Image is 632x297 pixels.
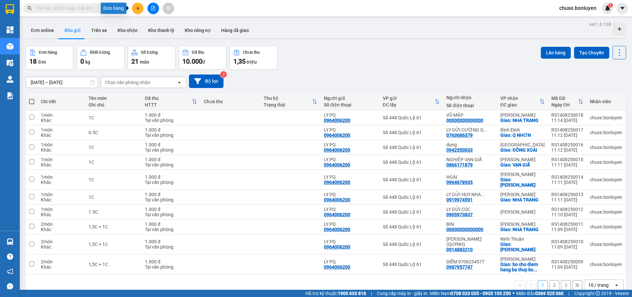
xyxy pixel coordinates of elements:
div: 0905973837 [446,212,473,217]
div: [PERSON_NAME] [500,209,545,215]
div: 0964006200 [324,212,350,217]
div: DIỄM 0706234577 [446,259,494,264]
div: 1,5C + 1C [89,224,138,229]
div: Trạng thái [264,102,312,107]
div: [GEOGRAPHIC_DATA] [500,142,545,147]
div: 0919974591 [446,197,473,202]
div: RS1408250012 [551,207,583,212]
div: 11:09 [DATE] [551,264,583,270]
div: 0.5C [89,130,138,135]
div: Tại văn phòng [145,147,197,153]
div: LY PQ [324,222,376,227]
button: Kho gửi [59,22,86,38]
div: 1,5C + 1C [89,242,138,247]
button: 2 [549,280,559,290]
div: Khác [41,118,82,123]
span: plus [136,6,140,11]
span: notification [7,268,13,275]
span: question-circle [7,253,13,260]
div: Mã GD [551,96,578,101]
div: 11:12 [DATE] [551,133,583,138]
span: kg [85,59,90,65]
span: 10.000 [182,57,202,65]
div: 0964678935 [446,180,473,185]
button: Kho công nợ [179,22,216,38]
div: 1.000 đ [145,157,197,162]
svg: open [177,80,182,85]
div: Số 448 Quốc Lộ 61 [383,194,440,200]
div: Khác [41,180,82,185]
div: [PERSON_NAME] [500,112,545,118]
div: Khác [41,197,82,202]
div: Tại văn phòng [145,133,197,138]
div: Giao: NHA TRANG [500,118,545,123]
th: Toggle SortBy [548,93,587,110]
span: file-add [151,6,155,11]
button: Lên hàng [541,47,571,59]
div: LY GỬI HUY NHA TRANG [446,192,494,197]
div: Số 448 Quốc Lộ 61 [383,145,440,150]
div: Tại văn phòng [145,264,197,270]
span: Miền Bắc [516,290,564,297]
div: Chưa thu [243,50,260,55]
button: Đã thu10.000đ [179,46,226,70]
img: warehouse-icon [7,59,13,66]
button: 1 [538,280,548,290]
span: 18 [29,57,37,65]
div: Chưa thu [204,99,257,104]
svg: open [614,282,619,288]
th: Toggle SortBy [142,93,200,110]
div: Giao: Q NHƠN [500,133,545,138]
div: RS1408250014 [551,174,583,180]
span: caret-down [619,5,625,11]
div: LY PQ [324,157,376,162]
div: 11:11 [DATE] [551,197,583,202]
div: 1.000 đ [145,239,197,244]
div: Số lượng [141,50,158,55]
div: HOÀI [446,174,494,180]
div: 0964006200 [324,227,350,232]
span: chuxe.bonluyen [554,4,602,12]
div: chuxe.bonluyen [590,262,622,267]
div: 0763686379 [446,133,473,138]
div: 1.000 đ [145,259,197,264]
div: Người nhận [446,95,494,100]
button: Tạo Chuyến [574,47,609,59]
div: VŨ MẬP [446,112,494,118]
div: 0964006200 [324,244,350,250]
div: Người gửi [324,96,376,101]
span: 21 [131,57,139,65]
div: Tạo kho hàng mới [613,22,626,36]
div: Nhân viên [590,99,622,104]
button: plus [132,3,144,14]
div: 1,5C + 1C [89,262,138,267]
div: 1.000 đ [145,127,197,133]
div: chuxe.bonluyen [590,160,622,165]
div: 2 món [41,222,82,227]
div: 11:09 [DATE] [551,227,583,232]
div: Khác [41,244,82,250]
div: 2 món [41,239,82,244]
div: Số điện thoại [446,103,494,108]
div: 1.5C [89,209,138,215]
div: 11:14 [DATE] [551,118,583,123]
div: VP nhận [500,96,540,101]
div: 0964006200 [324,264,350,270]
div: Giao: NHA TRANG [500,197,545,202]
div: Đã thu [192,50,204,55]
div: Số 448 Quốc Lộ 61 [383,242,440,247]
div: LY GỬI CÚC [446,207,494,212]
button: Hàng đã giao [216,22,254,38]
div: 1C [89,115,138,120]
img: logo-vxr [6,4,14,14]
div: [PERSON_NAME] [500,222,545,227]
div: 0964006200 [324,197,350,202]
div: Khác [41,264,82,270]
div: 11:09 [DATE] [551,244,583,250]
div: VP gửi [383,96,434,101]
span: Cung cấp máy in - giấy in: [377,290,428,297]
span: | [371,290,372,297]
div: 1C [89,194,138,200]
div: RS1408250016 [551,142,583,147]
span: aim [166,6,171,11]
